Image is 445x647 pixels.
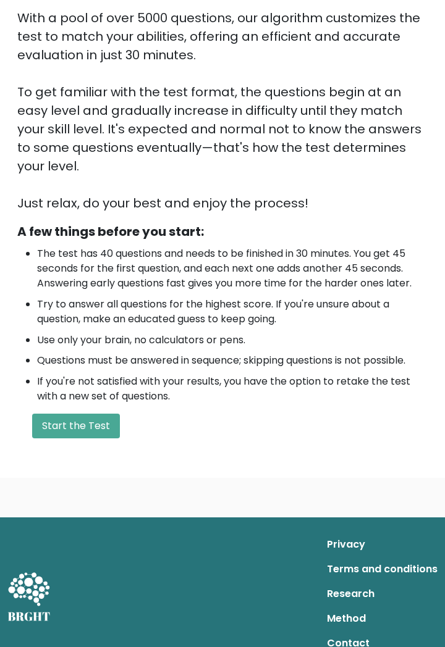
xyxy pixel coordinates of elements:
li: The test has 40 questions and needs to be finished in 30 minutes. You get 45 seconds for the firs... [37,246,428,291]
li: Try to answer all questions for the highest score. If you're unsure about a question, make an edu... [37,297,428,327]
div: A few things before you start: [17,222,428,241]
li: Questions must be answered in sequence; skipping questions is not possible. [37,353,428,368]
button: Start the Test [32,414,120,438]
li: Use only your brain, no calculators or pens. [37,333,428,348]
a: Privacy [327,532,438,557]
a: Terms and conditions [327,557,438,582]
li: If you're not satisfied with your results, you have the option to retake the test with a new set ... [37,374,428,404]
a: Research [327,582,438,606]
a: Method [327,606,438,631]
